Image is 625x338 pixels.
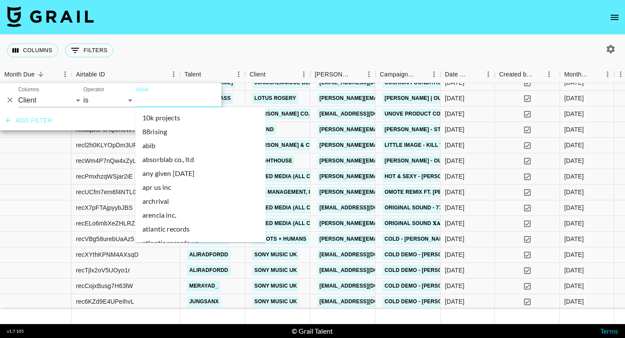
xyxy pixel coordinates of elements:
div: v 1.7.105 [7,328,24,334]
div: Client [245,66,310,83]
a: Creed Media (All Campaigns) [252,202,342,213]
a: jungsanx [187,296,221,307]
div: Oct '25 [564,250,584,259]
a: [PERSON_NAME][EMAIL_ADDRESS][DOMAIN_NAME] [317,93,459,104]
div: 4/10/2025 [445,109,464,118]
button: open drawer [606,9,623,26]
li: atlantic records [135,222,266,236]
a: Robots + Humans [252,234,309,245]
button: Menu [428,68,441,81]
div: Oct '25 [564,282,584,290]
button: Sort [415,68,428,80]
a: Cold DEMO - [PERSON_NAME] [382,296,468,307]
li: archrival [135,194,266,208]
a: [EMAIL_ADDRESS][DOMAIN_NAME] [317,109,414,119]
img: Grail Talent [7,6,94,27]
a: OMOTE REMIX FT. [PERSON_NAME]" - [PERSON_NAME] [382,187,531,198]
a: [PERSON_NAME][EMAIL_ADDRESS][PERSON_NAME][DOMAIN_NAME] [317,140,503,151]
a: [EMAIL_ADDRESS][DOMAIN_NAME] [317,202,414,213]
a: [PERSON_NAME][EMAIL_ADDRESS][DOMAIN_NAME] [317,218,459,229]
div: Month Due [4,66,35,83]
a: FMG Management, Inc. [252,187,322,198]
div: 6/10/2025 [445,266,464,275]
div: recX7pFTAjpyybJBS [76,203,133,212]
div: Talent [184,66,201,83]
div: recl2h0KLYOpDm3UP [76,141,138,149]
div: recCojxBusg7H63lW [76,282,133,290]
div: Oct '25 [564,219,584,228]
li: apr us inc [135,180,266,194]
div: 5/10/2025 [445,78,464,87]
li: arencia inc. [135,208,266,222]
div: rec6KZd9E4UPeIhvL [76,297,134,306]
a: [PERSON_NAME][EMAIL_ADDRESS][DOMAIN_NAME] [317,171,459,182]
button: Select columns [7,43,58,57]
a: [PERSON_NAME][EMAIL_ADDRESS][PERSON_NAME][PERSON_NAME][DOMAIN_NAME] [317,234,548,245]
button: Show filters [65,43,113,57]
a: aliradfordd [187,249,230,260]
a: JUNGSAEMMOOL Beauty Co., Ltd. [252,77,351,88]
li: atlantic records us [135,236,266,250]
div: Client [250,66,266,83]
a: Hot & Sexy - [PERSON_NAME] [382,171,468,182]
a: Flighthouse [252,156,295,166]
button: Menu [167,68,180,81]
div: Created by Grail Team [495,66,560,83]
a: Sony Music UK [252,265,299,276]
button: Add filter [2,113,56,129]
div: 3/10/2025 [445,219,464,228]
div: Oct '25 [564,172,584,181]
div: Oct '25 [564,141,584,149]
li: 10k projects [135,111,266,125]
a: [PERSON_NAME] - Out of Body [382,156,473,166]
div: 1/10/2025 [445,125,464,134]
div: recXYthKPNM4AXsqD [76,250,138,259]
div: Created by Grail Team [499,66,533,83]
div: Booker [310,66,375,83]
button: Sort [470,68,482,80]
a: [PERSON_NAME][EMAIL_ADDRESS][DOMAIN_NAME] [317,124,459,135]
div: 7/10/2025 [445,172,464,181]
a: [PERSON_NAME] Co., Ltd [252,109,325,119]
div: Oct '25 [564,109,584,118]
div: Airtable ID [76,66,105,83]
a: aliradfordd [187,265,230,276]
div: 1/10/2025 [445,94,464,103]
div: recWm4P7nQw4xZyLv [76,156,139,165]
button: Sort [589,68,601,80]
a: [EMAIL_ADDRESS][DOMAIN_NAME] [317,296,414,307]
a: Cold DEMO - [PERSON_NAME] [382,265,468,276]
a: [EMAIL_ADDRESS][DOMAIN_NAME] [317,265,414,276]
a: Cushion Foundation Campaign [382,77,478,88]
li: 88rising [135,125,266,139]
a: Sony Music UK [252,281,299,292]
div: Oct '25 [564,266,584,275]
div: 1/10/2025 [445,235,464,243]
a: COLD - [PERSON_NAME] [382,234,451,245]
button: Sort [105,68,117,80]
div: recUCfm7em6f4NTL0 [76,188,136,196]
div: 6/10/2025 [445,297,464,306]
button: Menu [59,68,72,81]
button: Menu [232,68,245,81]
div: Campaign (Type) [380,66,415,83]
a: merayad_ [187,281,220,292]
button: Sort [35,68,47,80]
button: Sort [533,68,545,80]
a: Lotus Rosery [252,93,298,104]
div: Campaign (Type) [375,66,441,83]
button: Delete [3,93,16,106]
label: Value [135,86,148,93]
a: [PERSON_NAME][EMAIL_ADDRESS][PERSON_NAME][DOMAIN_NAME] [317,156,503,166]
div: recTjlx2oV5UOyo1r [76,266,130,275]
button: Sort [350,68,362,80]
div: 7/10/2025 [445,250,464,259]
button: Menu [297,68,310,81]
div: Oct '25 [564,297,584,306]
div: [PERSON_NAME] [315,66,350,83]
div: Oct '25 [564,188,584,196]
button: Sort [266,68,278,80]
button: Menu [601,68,614,81]
a: [EMAIL_ADDRESS][DOMAIN_NAME] [317,281,414,292]
div: Oct '25 [564,156,584,165]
